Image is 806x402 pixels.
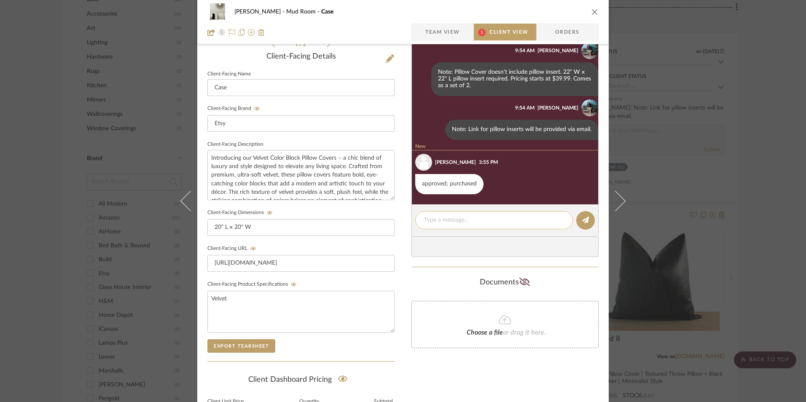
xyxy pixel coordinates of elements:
[303,42,307,47] span: 2
[515,47,535,54] div: 9:54 AM
[207,255,395,272] input: Enter item URL
[515,104,535,112] div: 9:54 AM
[581,42,598,59] img: cbc8425f-1f68-4f49-85ba-abbd887b304e.png
[207,339,275,353] button: Export Tearsheet
[288,281,299,287] button: Client-Facing Product Specifications
[537,47,578,54] div: [PERSON_NAME]
[489,24,528,40] span: Client View
[264,210,275,216] button: Client-Facing Dimensions
[207,246,259,252] label: Client-Facing URL
[207,52,395,62] div: Client-Facing Details
[258,29,265,36] img: Remove from project
[546,24,589,40] span: Orders
[207,79,395,96] input: Enter Client-Facing Item Name
[207,210,275,216] label: Client-Facing Dimensions
[537,104,578,112] div: [PERSON_NAME]
[415,154,432,171] img: user_avatar.png
[431,62,598,96] div: Note: Pillow Cover doesn't include pillow insert. 22" W x 22" L pillow insert required. Pricing s...
[251,106,263,112] button: Client-Facing Brand
[207,219,395,236] input: Enter item dimensions
[295,42,299,47] span: 1
[425,24,460,40] span: Team View
[478,29,486,36] span: 1
[207,3,228,20] img: 088d8959-0a28-472b-80f8-c91c73c7fb80_48x40.jpg
[207,106,263,112] label: Client-Facing Brand
[207,281,299,287] label: Client-Facing Product Specifications
[412,143,602,150] div: New
[479,158,498,166] div: 3:55 PM
[467,329,503,336] span: Choose a file
[207,72,251,76] label: Client-Facing Name
[247,246,259,252] button: Client-Facing URL
[415,174,484,194] div: approved; purchased
[299,42,303,47] span: /
[503,329,546,336] span: or drag it here.
[207,370,395,389] div: Client Dashboard Pricing
[321,9,333,15] span: Case
[445,120,598,140] div: Note: Link for pillow inserts will be provided via email.
[581,99,598,116] img: cbc8425f-1f68-4f49-85ba-abbd887b304e.png
[286,9,321,15] span: Mud Room
[207,142,263,147] label: Client-Facing Description
[234,9,286,15] span: [PERSON_NAME]
[435,158,476,166] div: [PERSON_NAME]
[591,8,599,16] button: close
[411,276,599,289] div: Documents
[207,115,395,132] input: Enter Client-Facing Brand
